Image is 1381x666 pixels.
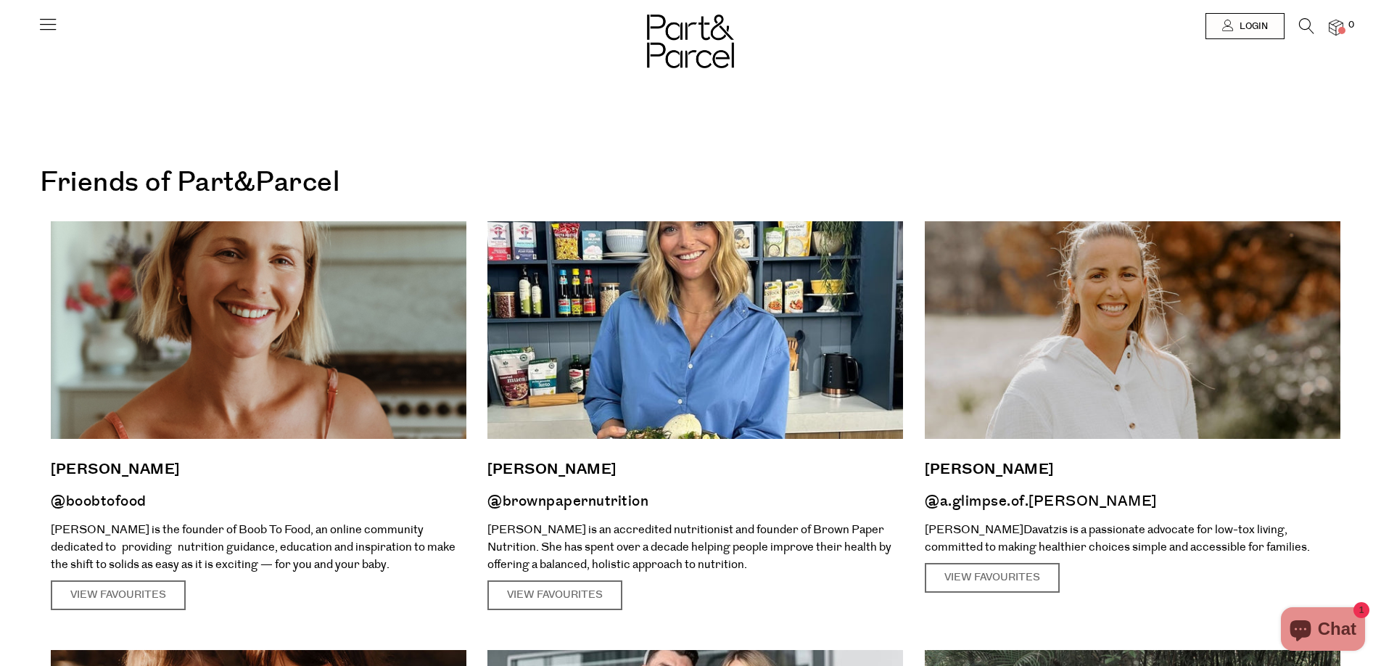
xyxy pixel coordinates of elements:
a: @boobtofood [51,491,147,511]
img: Amelia Davatzis [925,221,1340,439]
img: Luka McCabe [51,221,466,439]
p: [PERSON_NAME] is an accredited nutritionist and founder of Brown Paper Nutrition. She has spent o... [487,521,903,573]
a: View Favourites [51,580,186,611]
a: View Favourites [925,563,1060,593]
img: Part&Parcel [647,15,734,68]
span: 0 [1345,19,1358,32]
span: Login [1236,20,1268,33]
a: [PERSON_NAME] [51,457,466,482]
a: [PERSON_NAME] [487,457,903,482]
h1: Friends of Part&Parcel [40,160,1341,207]
span: [PERSON_NAME] [925,522,1023,538]
img: Jacq Alwill [487,221,903,439]
a: 0 [1329,20,1343,35]
a: View Favourites [487,580,622,611]
inbox-online-store-chat: Shopify online store chat [1277,607,1369,654]
a: @brownpapernutrition [487,491,648,511]
a: Login [1205,13,1285,39]
span: Davatzis is a passionate advocate for low-tox living, committed to making healthier choices simpl... [925,522,1310,555]
a: @a.glimpse.of.[PERSON_NAME] [925,491,1157,511]
a: [PERSON_NAME] [925,457,1340,482]
span: [PERSON_NAME] is the founder of Boob To Food, an online community dedicated to providing nutritio... [51,522,455,572]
